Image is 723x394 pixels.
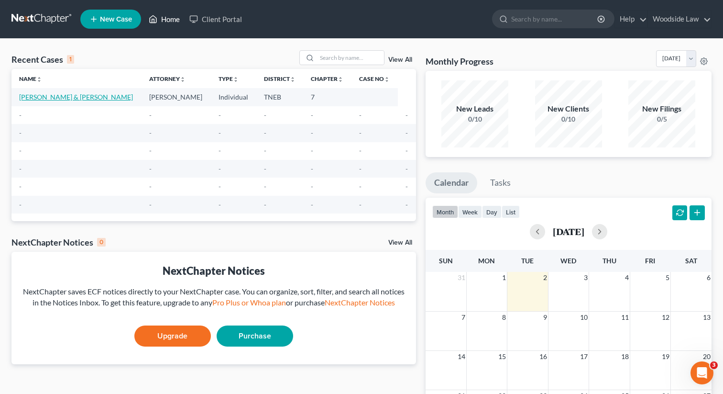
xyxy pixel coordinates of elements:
i: unfold_more [338,77,343,82]
h3: Monthly Progress [426,56,493,67]
span: - [264,146,266,155]
a: Home [144,11,185,28]
div: 0/5 [628,114,695,124]
span: Sat [685,257,697,265]
span: - [311,201,313,209]
div: NextChapter Notices [11,236,106,248]
span: 1 [501,272,507,283]
span: 20 [702,351,712,362]
span: - [405,111,408,119]
span: - [359,182,361,191]
span: - [359,111,361,119]
span: 7 [460,312,466,323]
span: 18 [620,351,630,362]
span: - [19,182,22,191]
i: unfold_more [290,77,296,82]
span: - [264,111,266,119]
span: 4 [624,272,630,283]
span: - [405,129,408,137]
span: - [264,201,266,209]
span: 19 [661,351,670,362]
span: - [19,129,22,137]
div: New Clients [535,103,602,114]
div: 0/10 [441,114,508,124]
span: - [149,146,152,155]
span: - [219,182,221,191]
span: 8 [501,312,507,323]
span: - [359,165,361,173]
a: Calendar [426,172,477,193]
a: Help [615,11,647,28]
span: 16 [538,351,548,362]
button: day [482,205,502,218]
td: 7 [303,88,351,106]
span: - [311,111,313,119]
span: - [405,182,408,191]
td: [PERSON_NAME] [142,88,210,106]
span: 11 [620,312,630,323]
span: - [19,165,22,173]
button: list [502,205,520,218]
span: 2 [542,272,548,283]
span: - [311,165,313,173]
span: - [405,146,408,155]
span: - [264,129,266,137]
a: Attorneyunfold_more [149,75,186,82]
i: unfold_more [233,77,239,82]
span: 14 [457,351,466,362]
span: - [359,129,361,137]
a: Purchase [217,326,293,347]
span: - [359,201,361,209]
a: Woodside Law [648,11,711,28]
span: 3 [583,272,589,283]
h2: [DATE] [553,226,584,236]
span: - [149,111,152,119]
td: TNEB [256,88,304,106]
button: week [458,205,482,218]
span: 10 [579,312,589,323]
div: 0 [97,238,106,247]
span: 3 [710,361,718,369]
span: - [19,111,22,119]
span: Thu [602,257,616,265]
span: - [219,129,221,137]
input: Search by name... [511,10,599,28]
div: NextChapter Notices [19,263,408,278]
div: NextChapter saves ECF notices directly to your NextChapter case. You can organize, sort, filter, ... [19,286,408,308]
span: - [219,111,221,119]
a: Tasks [482,172,519,193]
a: Chapterunfold_more [311,75,343,82]
span: - [359,146,361,155]
span: New Case [100,16,132,23]
a: Nameunfold_more [19,75,42,82]
a: View All [388,56,412,63]
span: 9 [542,312,548,323]
span: - [149,201,152,209]
a: NextChapter Notices [325,298,395,307]
i: unfold_more [180,77,186,82]
div: Recent Cases [11,54,74,65]
a: [PERSON_NAME] & [PERSON_NAME] [19,93,133,101]
span: - [149,165,152,173]
a: Client Portal [185,11,247,28]
span: - [219,146,221,155]
span: 17 [579,351,589,362]
span: - [19,201,22,209]
span: - [149,129,152,137]
iframe: Intercom live chat [690,361,713,384]
span: - [149,182,152,191]
a: Pro Plus or Whoa plan [212,298,286,307]
span: 13 [702,312,712,323]
div: New Leads [441,103,508,114]
input: Search by name... [317,51,384,65]
span: Fri [645,257,655,265]
span: - [264,182,266,191]
a: Upgrade [134,326,211,347]
a: Typeunfold_more [219,75,239,82]
span: Tue [521,257,534,265]
span: - [311,146,313,155]
a: Districtunfold_more [264,75,296,82]
span: 12 [661,312,670,323]
span: - [219,201,221,209]
i: unfold_more [36,77,42,82]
